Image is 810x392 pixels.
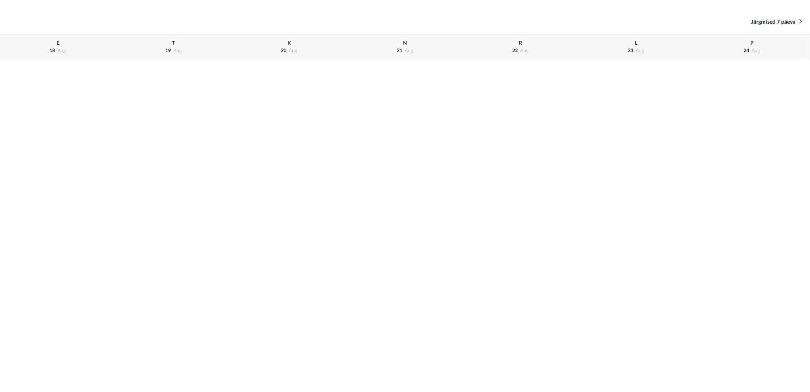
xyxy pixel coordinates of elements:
span: aug [57,48,66,53]
span: T [172,41,175,45]
span: 23 [628,48,633,53]
span: 19 [165,48,171,53]
span: aug [289,48,297,53]
span: K [288,41,291,45]
span: 22 [512,48,518,53]
span: aug [173,48,182,53]
span: L [635,41,638,45]
span: P [750,41,753,45]
span: 18 [49,48,55,53]
span: aug [751,48,760,53]
span: 20 [281,48,286,53]
span: E [57,41,59,45]
span: Järgmised 7 päeva [751,19,795,25]
span: 24 [744,48,749,53]
span: aug [636,48,644,53]
a: Järgmised 7 päeva [751,17,802,26]
span: N [403,41,407,45]
span: 21 [397,48,402,53]
span: aug [405,48,413,53]
span: aug [520,48,529,53]
span: R [519,41,522,45]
